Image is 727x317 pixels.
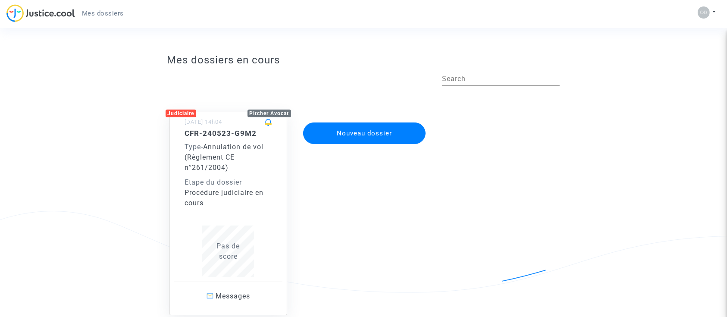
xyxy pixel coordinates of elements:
div: Procédure judiciaire en cours [185,188,272,208]
img: 5de3963e9a4efd5b5dab45ccb6ab7497 [698,6,710,19]
span: - [185,143,204,151]
img: jc-logo.svg [6,4,75,22]
a: Nouveau dossier [302,117,426,125]
div: Judiciaire [166,110,197,117]
div: Pitcher Avocat [248,110,291,117]
a: JudiciairePitcher Avocat[DATE] 14h04CFR-240523-G9M2Type-Annulation de vol (Règlement CE n°261/200... [161,94,296,315]
span: Mes dossiers [82,9,124,17]
div: Etape du dossier [185,177,272,188]
a: Messages [174,282,283,311]
span: Type [185,143,201,151]
button: Nouveau dossier [303,122,426,144]
span: Messages [216,292,250,300]
h3: Mes dossiers en cours [167,54,560,66]
span: Annulation de vol (Règlement CE n°261/2004) [185,143,264,172]
span: Pas de score [216,242,240,261]
a: Mes dossiers [75,7,131,20]
small: [DATE] 14h04 [185,119,222,125]
h5: CFR-240523-G9M2 [185,129,272,138]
